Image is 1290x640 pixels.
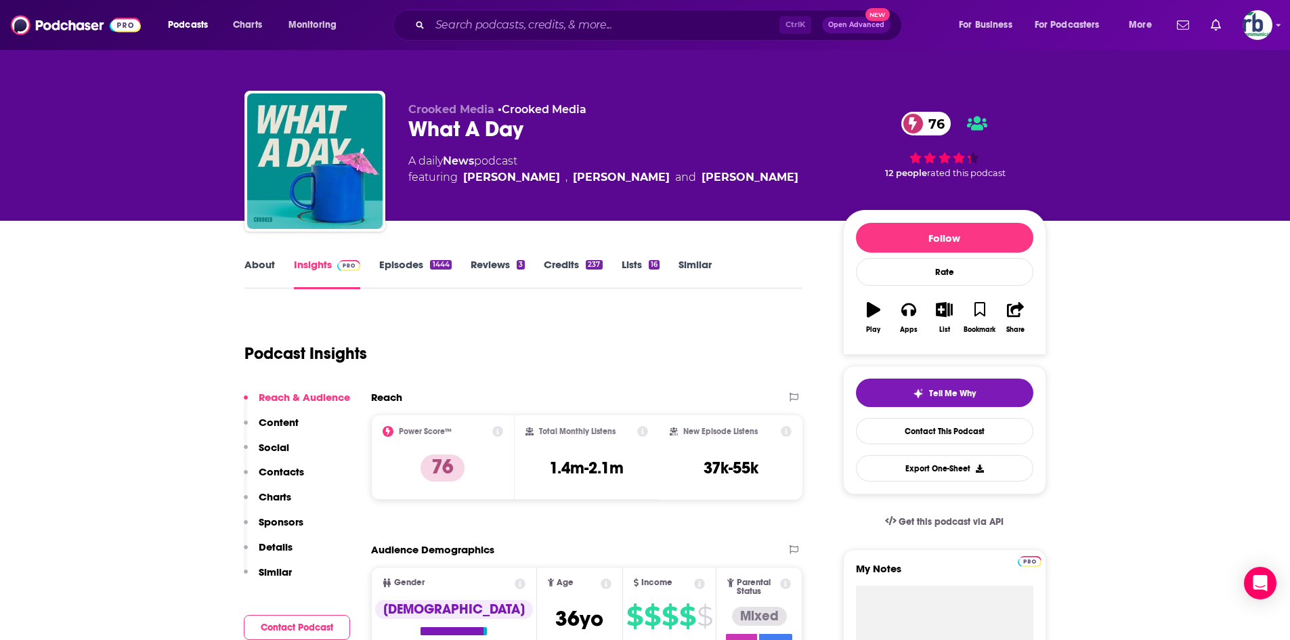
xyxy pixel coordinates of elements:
[158,14,225,36] button: open menu
[394,578,425,587] span: Gender
[244,615,350,640] button: Contact Podcast
[641,578,672,587] span: Income
[244,416,299,441] button: Content
[11,12,141,38] img: Podchaser - Follow, Share and Rate Podcasts
[737,578,778,596] span: Parental Status
[1171,14,1195,37] a: Show notifications dropdown
[294,258,361,289] a: InsightsPodchaser Pro
[371,543,494,556] h2: Audience Demographics
[899,516,1004,528] span: Get this podcast via API
[244,515,303,540] button: Sponsors
[683,427,758,436] h2: New Episode Listens
[375,600,533,619] div: [DEMOGRAPHIC_DATA]
[517,260,525,270] div: 3
[1129,16,1152,35] span: More
[259,391,350,404] p: Reach & Audience
[555,605,603,632] span: 36 yo
[259,515,303,528] p: Sponsors
[1035,16,1100,35] span: For Podcasters
[926,293,962,342] button: List
[856,293,891,342] button: Play
[408,103,494,116] span: Crooked Media
[379,258,451,289] a: Episodes1444
[866,326,880,334] div: Play
[544,258,602,289] a: Credits237
[913,388,924,399] img: tell me why sparkle
[573,169,670,186] a: Priyanka Aribindi
[927,168,1006,178] span: rated this podcast
[233,16,262,35] span: Charts
[1006,326,1025,334] div: Share
[1243,10,1272,40] img: User Profile
[649,260,660,270] div: 16
[1243,10,1272,40] button: Show profile menu
[259,490,291,503] p: Charts
[843,103,1046,187] div: 76 12 peoplerated this podcast
[406,9,915,41] div: Search podcasts, credits, & more...
[856,562,1033,586] label: My Notes
[408,169,798,186] span: featuring
[549,458,624,478] h3: 1.4m-2.1m
[259,416,299,429] p: Content
[704,458,758,478] h3: 37k-55k
[430,260,451,270] div: 1444
[1243,10,1272,40] span: Logged in as johannarb
[622,258,660,289] a: Lists16
[337,260,361,271] img: Podchaser Pro
[856,455,1033,482] button: Export One-Sheet
[964,326,995,334] div: Bookmark
[915,112,951,135] span: 76
[168,16,208,35] span: Podcasts
[679,605,695,627] span: $
[874,505,1015,538] a: Get this podcast via API
[828,22,884,28] span: Open Advanced
[644,605,660,627] span: $
[408,153,798,186] div: A daily podcast
[679,258,712,289] a: Similar
[900,326,918,334] div: Apps
[259,540,293,553] p: Details
[371,391,402,404] h2: Reach
[557,578,574,587] span: Age
[949,14,1029,36] button: open menu
[259,566,292,578] p: Similar
[962,293,997,342] button: Bookmark
[1205,14,1226,37] a: Show notifications dropdown
[856,258,1033,286] div: Rate
[259,441,289,454] p: Social
[929,388,976,399] span: Tell Me Why
[288,16,337,35] span: Monitoring
[959,16,1012,35] span: For Business
[1119,14,1169,36] button: open menu
[822,17,890,33] button: Open AdvancedNew
[279,14,354,36] button: open menu
[1244,567,1276,599] div: Open Intercom Messenger
[399,427,452,436] h2: Power Score™
[498,103,586,116] span: •
[997,293,1033,342] button: Share
[244,566,292,591] button: Similar
[502,103,586,116] a: Crooked Media
[244,343,367,364] h1: Podcast Insights
[247,93,383,229] img: What A Day
[244,391,350,416] button: Reach & Audience
[539,427,616,436] h2: Total Monthly Listens
[856,379,1033,407] button: tell me why sparkleTell Me Why
[1026,14,1119,36] button: open menu
[885,168,927,178] span: 12 people
[732,607,787,626] div: Mixed
[891,293,926,342] button: Apps
[244,258,275,289] a: About
[662,605,678,627] span: $
[1018,554,1041,567] a: Pro website
[702,169,798,186] a: Tre'vell Anderson
[430,14,779,36] input: Search podcasts, credits, & more...
[565,169,567,186] span: ,
[901,112,951,135] a: 76
[244,490,291,515] button: Charts
[865,8,890,21] span: New
[259,465,304,478] p: Contacts
[586,260,602,270] div: 237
